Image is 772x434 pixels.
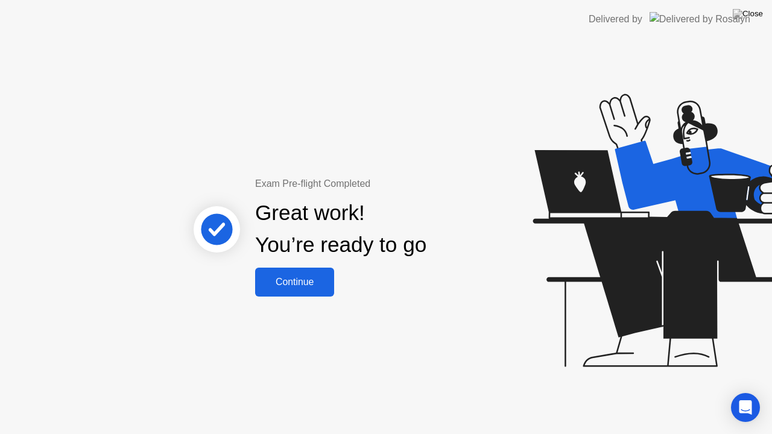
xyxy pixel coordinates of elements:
button: Continue [255,268,334,297]
div: Delivered by [589,12,642,27]
img: Delivered by Rosalyn [650,12,750,26]
div: Exam Pre-flight Completed [255,177,504,191]
div: Great work! You’re ready to go [255,197,426,261]
div: Continue [259,277,331,288]
div: Open Intercom Messenger [731,393,760,422]
img: Close [733,9,763,19]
